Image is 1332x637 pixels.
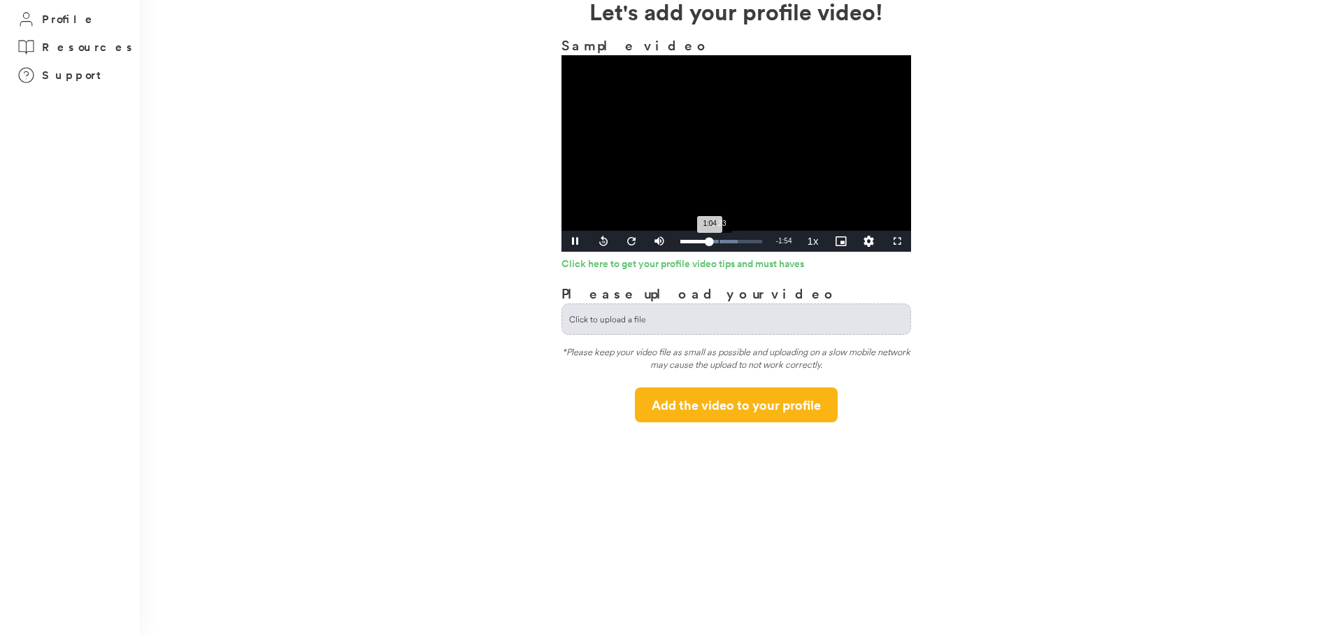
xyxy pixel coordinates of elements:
[776,237,778,245] span: -
[561,35,911,55] h3: Sample video
[42,10,96,28] h3: Profile
[561,283,838,303] h3: Please upload your video
[561,55,911,252] div: Video Player
[561,259,911,273] a: Click here to get your profile video tips and must haves
[778,237,792,245] span: 1:54
[635,387,838,422] button: Add the video to your profile
[855,231,883,252] div: Quality Levels
[561,345,911,377] div: *Please keep your video file as small as possible and uploading on a slow mobile network may caus...
[42,38,136,56] h3: Resources
[680,240,762,243] div: Progress Bar
[42,66,108,84] h3: Support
